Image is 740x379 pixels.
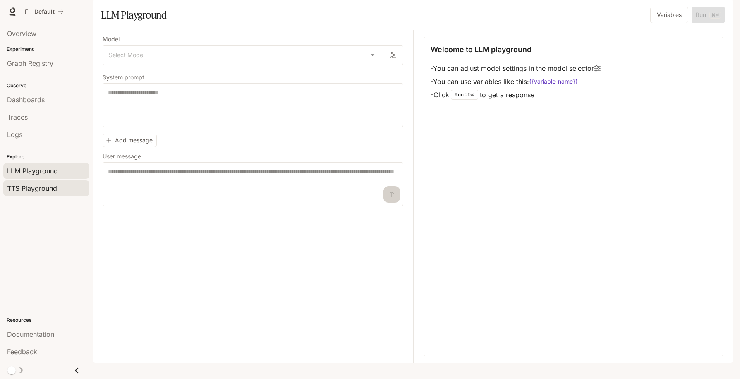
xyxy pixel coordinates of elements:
p: Model [103,36,120,42]
button: All workspaces [22,3,67,20]
p: ⌘⏎ [465,92,474,97]
div: Run [451,90,478,100]
button: Variables [650,7,688,23]
p: System prompt [103,74,144,80]
code: {{variable_name}} [529,77,578,86]
li: - Click to get a response [431,88,601,101]
h1: LLM Playground [101,7,167,23]
span: Select Model [109,51,144,59]
p: Welcome to LLM playground [431,44,532,55]
p: Default [34,8,55,15]
li: - You can adjust model settings in the model selector [431,62,601,75]
p: User message [103,154,141,159]
li: - You can use variables like this: [431,75,601,88]
div: Select Model [103,46,383,65]
button: Add message [103,134,157,147]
